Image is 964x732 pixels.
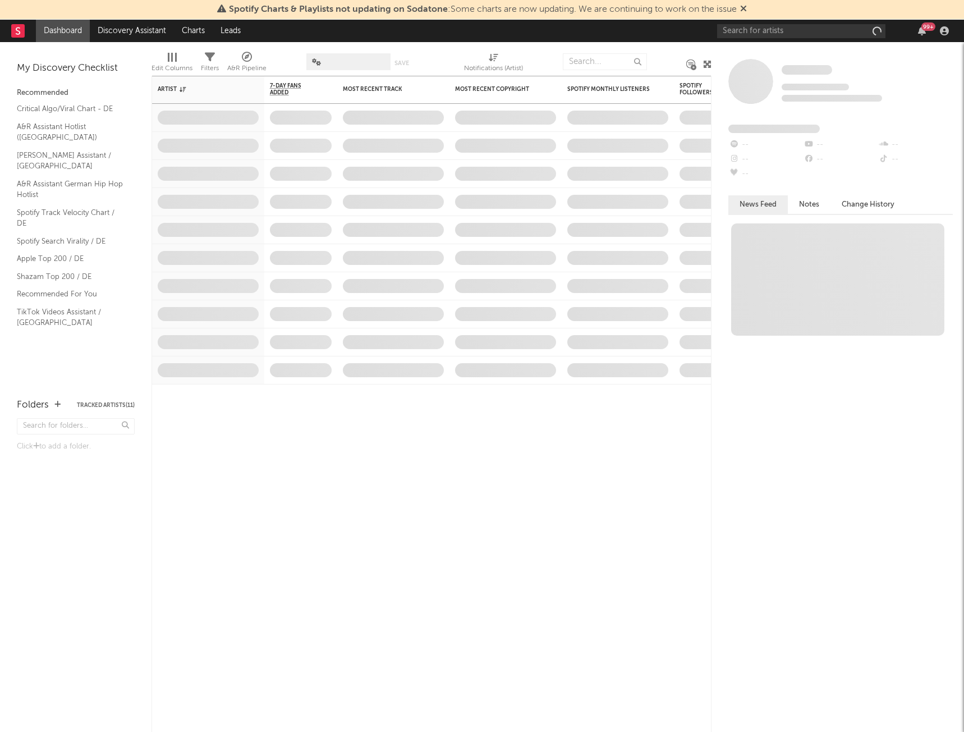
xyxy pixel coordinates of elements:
div: -- [728,167,803,181]
div: Spotify Followers [680,83,719,96]
a: A&R Assistant Hotlist ([GEOGRAPHIC_DATA]) [17,121,123,144]
div: -- [803,152,878,167]
button: Change History [830,195,906,214]
div: Filters [201,62,219,75]
div: Most Recent Track [343,86,427,93]
a: Recommended For You [17,288,123,300]
a: Spotify Track Velocity Chart / DE [17,207,123,230]
div: Edit Columns [152,62,192,75]
span: Spotify Charts & Playlists not updating on Sodatone [229,5,448,14]
div: Artist [158,86,242,93]
span: Tracking Since: [DATE] [782,84,849,90]
div: -- [728,152,803,167]
button: Notes [788,195,830,214]
button: Save [394,60,409,66]
div: Recommended [17,86,135,100]
span: : Some charts are now updating. We are continuing to work on the issue [229,5,737,14]
div: A&R Pipeline [227,62,267,75]
a: TikTok Videos Assistant / [GEOGRAPHIC_DATA] [17,306,123,329]
a: Some Artist [782,65,832,76]
div: -- [803,138,878,152]
a: Shazam Top 200 / DE [17,271,123,283]
div: My Discovery Checklist [17,62,135,75]
a: Charts [174,20,213,42]
button: News Feed [728,195,788,214]
span: Some Artist [782,65,832,75]
span: 0 fans last week [782,95,882,102]
div: Notifications (Artist) [464,48,523,80]
div: Edit Columns [152,48,192,80]
div: Folders [17,399,49,412]
a: Dashboard [36,20,90,42]
a: [PERSON_NAME] Assistant / [GEOGRAPHIC_DATA] [17,149,123,172]
span: Fans Added by Platform [728,125,820,133]
div: -- [878,138,953,152]
div: -- [728,138,803,152]
div: -- [878,152,953,167]
div: Spotify Monthly Listeners [567,86,651,93]
div: Click to add a folder. [17,440,135,454]
a: Discovery Assistant [90,20,174,42]
a: Critical Algo/Viral Chart - DE [17,103,123,115]
input: Search for folders... [17,418,135,434]
a: Leads [213,20,249,42]
div: Filters [201,48,219,80]
button: Tracked Artists(11) [77,402,135,408]
a: A&R Assistant German Hip Hop Hotlist [17,178,123,201]
span: Dismiss [740,5,747,14]
div: Most Recent Copyright [455,86,539,93]
input: Search... [563,53,647,70]
div: Notifications (Artist) [464,62,523,75]
div: 99 + [921,22,935,31]
span: 7-Day Fans Added [270,83,315,96]
input: Search for artists [717,24,885,38]
a: Apple Top 200 / DE [17,253,123,265]
div: A&R Pipeline [227,48,267,80]
button: 99+ [918,26,926,35]
a: Spotify Search Virality / DE [17,235,123,248]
